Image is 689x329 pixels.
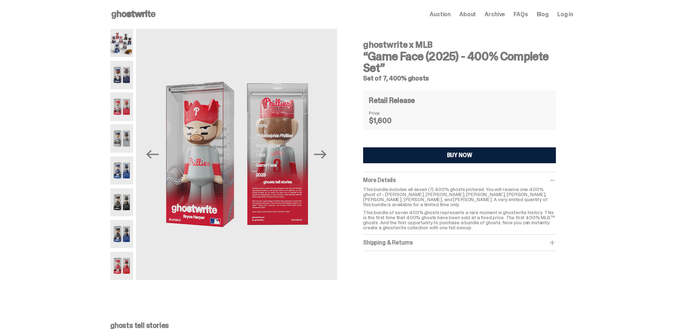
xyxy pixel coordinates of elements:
[110,252,133,280] img: 08-ghostwrite-mlb-game-face-complete-set-mike-trout.png
[557,12,573,17] a: Log in
[312,147,328,163] button: Next
[363,239,556,246] div: Shipping & Returns
[430,12,451,17] a: Auction
[110,220,133,248] img: 07-ghostwrite-mlb-game-face-complete-set-juan-soto.png
[485,12,505,17] a: Archive
[363,40,556,49] h4: ghostwrite x MLB
[110,92,133,121] img: 03-ghostwrite-mlb-game-face-complete-set-bryce-harper.png
[363,187,556,207] p: This bundle includes all seven (7) 400% ghosts pictured. You will receive one 400% ghost of - [PE...
[110,61,133,89] img: 02-ghostwrite-mlb-game-face-complete-set-ronald-acuna-jr.png
[363,176,396,184] span: More Details
[369,97,415,104] h4: Retail Release
[145,147,161,163] button: Previous
[110,156,133,185] img: 05-ghostwrite-mlb-game-face-complete-set-shohei-ohtani.png
[537,12,549,17] a: Blog
[110,188,133,216] img: 06-ghostwrite-mlb-game-face-complete-set-paul-skenes.png
[363,210,556,230] p: This bundle of seven 400% ghosts represents a rare moment in ghostwrite history. This is the firs...
[110,29,133,57] img: 01-ghostwrite-mlb-game-face-complete-set.png
[459,12,476,17] a: About
[110,322,573,329] p: ghosts tell stories
[110,124,133,152] img: 04-ghostwrite-mlb-game-face-complete-set-aaron-judge.png
[363,51,556,74] h3: “Game Face (2025) - 400% Complete Set”
[369,111,405,116] dt: Price
[514,12,528,17] a: FAQs
[369,117,405,124] dd: $1,600
[363,147,556,163] button: BUY NOW
[447,152,472,158] div: BUY NOW
[136,29,337,280] img: 03-ghostwrite-mlb-game-face-complete-set-bryce-harper.png
[363,75,556,82] h5: Set of 7, 400% ghosts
